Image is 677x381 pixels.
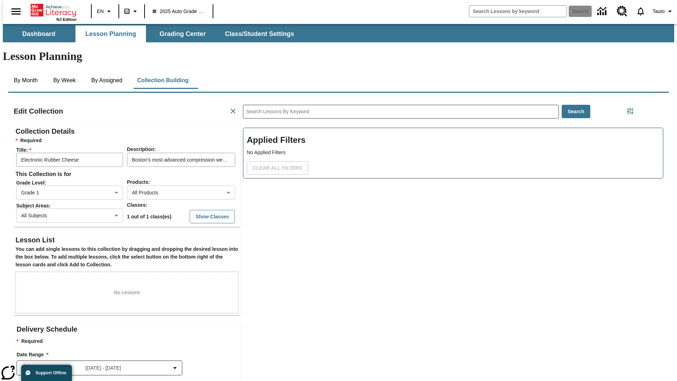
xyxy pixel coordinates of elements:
[114,289,140,296] p: No Lessons
[16,169,238,179] h6: This Collection is for
[3,50,674,63] h1: Lesson Planning
[75,25,146,42] button: Lesson Planning
[127,186,235,200] div: All Products
[86,72,128,89] button: By Assigned
[3,25,300,42] div: SubNavbar
[127,146,156,152] span: Description :
[94,5,116,18] button: Language: EN, Select a language
[17,351,240,359] h3: Date Range
[127,153,235,167] input: Description
[16,208,123,223] div: All Subjects
[97,8,104,15] span: EN
[22,30,55,38] span: Dashboard
[17,323,240,335] h2: Delivery Schedule
[3,24,674,42] div: SubNavbar
[243,105,559,118] input: Search Lessons By Keyword
[16,180,126,186] span: Grade Level :
[469,6,567,17] input: search field
[31,2,77,22] div: Home
[16,246,238,269] h6: You can add single lessons to this collection by dragging and dropping the desired lesson into th...
[6,1,26,22] button: Open side menu
[85,364,121,372] span: [DATE] - [DATE]
[243,128,663,179] div: Applied Filters
[16,147,126,153] span: Title :
[16,234,238,246] h2: Lesson List
[147,25,218,42] button: Grading Center
[16,186,123,200] div: Grade 1
[16,203,126,208] span: Subject Areas :
[190,210,235,224] button: Show Classes
[153,8,205,15] span: 2025 Auto Grade 1 B
[653,8,665,15] span: Tauto
[132,72,194,89] button: Collection Building
[632,2,650,20] a: Notifications
[16,153,123,167] input: Title
[8,72,43,89] button: By Month
[226,104,240,118] button: Cancel
[31,3,77,17] a: Home
[4,25,74,42] button: Dashboard
[247,132,659,149] h2: Applied Filters
[17,338,240,345] p: Required
[36,370,66,375] span: Support Offline
[247,149,659,156] p: No Applied Filters
[85,30,136,38] span: Lesson Planning
[171,364,179,372] svg: Collapse Date Range Filter
[127,202,147,208] span: Classes :
[623,104,637,118] button: Filters Side menu
[562,105,590,119] button: Search
[125,7,129,16] span: B
[159,30,206,38] span: Grading Center
[219,25,300,42] button: Class/Student Settings
[16,126,238,137] h2: Collection Details
[225,30,294,38] span: Class/Student Settings
[47,72,82,89] button: By Week
[612,2,632,21] a: Resource Center, Will open in new tab
[127,213,171,220] p: 1 out of 1 class(es)
[16,137,238,145] h6: Required
[21,365,72,381] button: Support Offline
[121,5,142,18] button: Boost Class color is gray green. Change class color
[650,5,677,18] button: Profile/Settings
[127,179,150,185] span: Products :
[56,17,77,22] span: NJ Edition
[20,364,179,372] button: Select the date range menu item
[14,105,63,117] h2: Edit Collection
[593,2,612,21] a: Data Center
